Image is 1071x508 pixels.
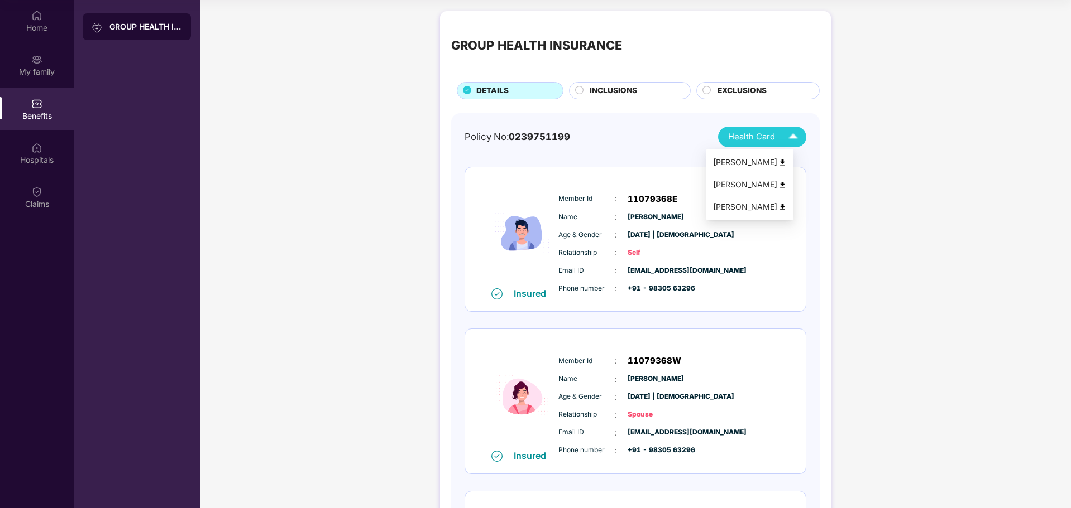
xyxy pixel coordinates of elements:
[31,10,42,21] img: svg+xml;base64,PHN2ZyBpZD0iSG9tZSIgeG1sbnM9Imh0dHA6Ly93d3cudzMub3JnLzIwMDAvc3ZnIiB3aWR0aD0iMjAiIG...
[614,211,616,223] span: :
[614,246,616,259] span: :
[778,158,787,167] img: svg+xml;base64,PHN2ZyB4bWxucz0iaHR0cDovL3d3dy53My5vcmcvMjAwMC9zdmciIHdpZHRoPSI0OCIgaGVpZ2h0PSI0OC...
[778,181,787,189] img: svg+xml;base64,PHN2ZyB4bWxucz0iaHR0cDovL3d3dy53My5vcmcvMjAwMC9zdmciIHdpZHRoPSI0OCIgaGVpZ2h0PSI0OC...
[514,450,553,461] div: Insured
[476,85,509,97] span: DETAILS
[614,229,616,241] span: :
[590,85,637,97] span: INCLUSIONS
[558,374,614,384] span: Name
[558,356,614,366] span: Member Id
[628,354,681,367] span: 11079368W
[614,282,616,294] span: :
[628,374,683,384] span: [PERSON_NAME]
[92,22,103,33] img: svg+xml;base64,PHN2ZyB3aWR0aD0iMjAiIGhlaWdodD0iMjAiIHZpZXdCb3g9IjAgMCAyMCAyMCIgZmlsbD0ibm9uZSIgeG...
[491,288,503,299] img: svg+xml;base64,PHN2ZyB4bWxucz0iaHR0cDovL3d3dy53My5vcmcvMjAwMC9zdmciIHdpZHRoPSIxNiIgaGVpZ2h0PSIxNi...
[509,131,570,142] span: 0239751199
[783,127,803,147] img: Icuh8uwCUCF+XjCZyLQsAKiDCM9HiE6CMYmKQaPGkZKaA32CAAACiQcFBJY0IsAAAAASUVORK5CYII=
[713,178,787,191] div: [PERSON_NAME]
[558,427,614,438] span: Email ID
[514,288,553,299] div: Insured
[558,248,614,258] span: Relationship
[614,373,616,385] span: :
[489,179,556,288] img: icon
[713,156,787,168] div: [PERSON_NAME]
[614,427,616,439] span: :
[451,36,622,55] div: GROUP HEALTH INSURANCE
[628,212,683,222] span: [PERSON_NAME]
[628,409,683,420] span: Spouse
[31,186,42,197] img: svg+xml;base64,PHN2ZyBpZD0iQ2xhaW0iIHhtbG5zPSJodHRwOi8vd3d3LnczLm9yZy8yMDAwL3N2ZyIgd2lkdGg9IjIwIi...
[628,445,683,456] span: +91 - 98305 63296
[491,451,503,462] img: svg+xml;base64,PHN2ZyB4bWxucz0iaHR0cDovL3d3dy53My5vcmcvMjAwMC9zdmciIHdpZHRoPSIxNiIgaGVpZ2h0PSIxNi...
[628,230,683,240] span: [DATE] | [DEMOGRAPHIC_DATA]
[614,391,616,403] span: :
[465,129,570,144] div: Policy No:
[489,341,556,449] img: icon
[558,212,614,222] span: Name
[558,230,614,240] span: Age & Gender
[628,391,683,402] span: [DATE] | [DEMOGRAPHIC_DATA]
[628,283,683,294] span: +91 - 98305 63296
[718,85,767,97] span: EXCLUSIONS
[31,98,42,109] img: svg+xml;base64,PHN2ZyBpZD0iQmVuZWZpdHMiIHhtbG5zPSJodHRwOi8vd3d3LnczLm9yZy8yMDAwL3N2ZyIgd2lkdGg9Ij...
[558,391,614,402] span: Age & Gender
[31,142,42,153] img: svg+xml;base64,PHN2ZyBpZD0iSG9zcGl0YWxzIiB4bWxucz0iaHR0cDovL3d3dy53My5vcmcvMjAwMC9zdmciIHdpZHRoPS...
[628,248,683,258] span: Self
[614,355,616,367] span: :
[718,127,806,147] button: Health Card
[778,203,787,211] img: svg+xml;base64,PHN2ZyB4bWxucz0iaHR0cDovL3d3dy53My5vcmcvMjAwMC9zdmciIHdpZHRoPSI0OCIgaGVpZ2h0PSI0OC...
[614,409,616,421] span: :
[628,427,683,438] span: [EMAIL_ADDRESS][DOMAIN_NAME]
[558,445,614,456] span: Phone number
[628,265,683,276] span: [EMAIL_ADDRESS][DOMAIN_NAME]
[558,409,614,420] span: Relationship
[614,264,616,277] span: :
[614,444,616,457] span: :
[713,201,787,213] div: [PERSON_NAME]
[558,265,614,276] span: Email ID
[728,130,775,143] span: Health Card
[109,21,182,32] div: GROUP HEALTH INSURANCE
[558,193,614,204] span: Member Id
[31,54,42,65] img: svg+xml;base64,PHN2ZyB3aWR0aD0iMjAiIGhlaWdodD0iMjAiIHZpZXdCb3g9IjAgMCAyMCAyMCIgZmlsbD0ibm9uZSIgeG...
[614,192,616,205] span: :
[558,283,614,294] span: Phone number
[628,192,677,206] span: 11079368E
